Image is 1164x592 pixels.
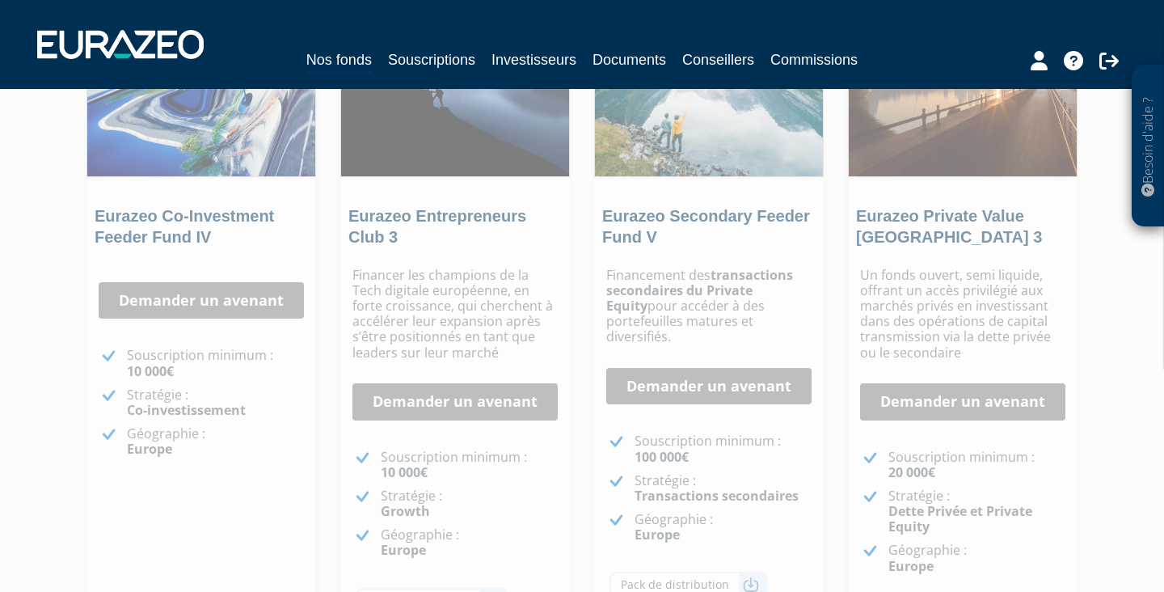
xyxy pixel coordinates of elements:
a: Commissions [770,49,858,71]
a: Demander un avenant [606,368,812,405]
a: Eurazeo Co-Investment Feeder Fund IV [95,207,274,246]
p: Souscription minimum : [381,450,558,480]
a: Eurazeo Secondary Feeder Fund V [602,207,810,246]
a: Eurazeo Entrepreneurs Club 3 [348,207,526,246]
p: Géographie : [888,543,1065,573]
a: Demander un avenant [352,383,558,421]
p: Financement des pour accéder à des portefeuilles matures et diversifiés. [606,268,812,345]
strong: 10 000€ [127,362,174,380]
a: Documents [593,49,666,71]
p: Souscription minimum : [127,348,304,378]
strong: 10 000€ [381,463,428,481]
a: Souscriptions [388,49,475,71]
a: Demander un avenant [99,282,304,319]
p: Un fonds ouvert, semi liquide, offrant un accès privilégié aux marchés privés en investissant dan... [860,268,1065,361]
p: Besoin d'aide ? [1139,74,1158,219]
p: Stratégie : [127,387,304,418]
a: Nos fonds [306,49,372,74]
a: Eurazeo Private Value [GEOGRAPHIC_DATA] 3 [856,207,1042,246]
strong: Europe [127,440,172,458]
p: Géographie : [635,512,812,543]
strong: Dette Privée et Private Equity [888,502,1032,535]
a: Investisseurs [491,49,576,71]
strong: 20 000€ [888,463,935,481]
strong: 100 000€ [635,448,689,466]
p: Souscription minimum : [635,433,812,464]
a: Demander un avenant [860,383,1065,421]
strong: Growth [381,502,430,520]
strong: Europe [888,557,934,575]
strong: Europe [635,526,680,543]
strong: Co-investissement [127,401,246,419]
p: Stratégie : [888,488,1065,535]
p: Stratégie : [635,473,812,504]
p: Géographie : [127,426,304,457]
strong: transactions secondaires du Private Equity [606,266,793,315]
p: Financer les champions de la Tech digitale européenne, en forte croissance, qui cherchent à accél... [352,268,558,361]
p: Souscription minimum : [888,450,1065,480]
a: Conseillers [682,49,754,71]
p: Géographie : [381,527,558,558]
strong: Europe [381,541,426,559]
img: 1732889491-logotype_eurazeo_blanc_rvb.png [37,30,204,59]
p: Stratégie : [381,488,558,519]
strong: Transactions secondaires [635,487,799,505]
